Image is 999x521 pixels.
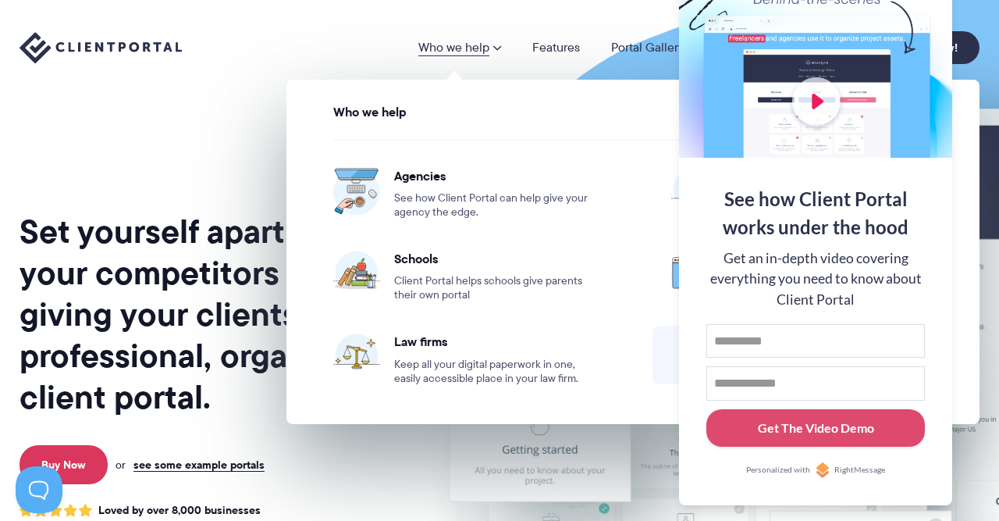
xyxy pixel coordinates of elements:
img: Personalized with RightMessage [815,462,830,478]
a: Portal Gallery [611,41,684,54]
span: Personalized with [746,464,810,476]
a: See all our use cases [652,326,951,384]
span: or [116,458,126,472]
iframe: Toggle Customer Support [16,466,62,513]
a: Features [532,41,580,54]
span: See how Client Portal can help give your agency the edge. [394,191,595,219]
a: see some example portals [133,458,265,472]
ul: View pricing [295,125,971,401]
span: Who we help [333,105,407,120]
h1: Set yourself apart from your competitors by giving your clients a professional, organized client ... [20,211,404,418]
span: Agencies [394,168,595,184]
div: Get The Video Demo [758,419,874,437]
a: Personalized withRightMessage [706,462,925,478]
span: Schools [394,251,595,266]
button: Get The Video Demo [706,409,925,448]
div: Get an in-depth video covering everything you need to know about Client Portal [706,248,925,310]
a: Who we help [418,41,501,54]
span: Law firms [394,334,595,349]
span: Loved by over 8,000 businesses [98,504,261,517]
span: Client Portal helps schools give parents their own portal [394,274,595,302]
div: See how Client Portal works under the hood [706,185,925,241]
span: Keep all your digital paperwork in one, easily accessible place in your law firm. [394,358,595,386]
a: Buy Now [20,445,108,484]
span: RightMessage [834,464,885,476]
ul: Who we help [286,80,979,424]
